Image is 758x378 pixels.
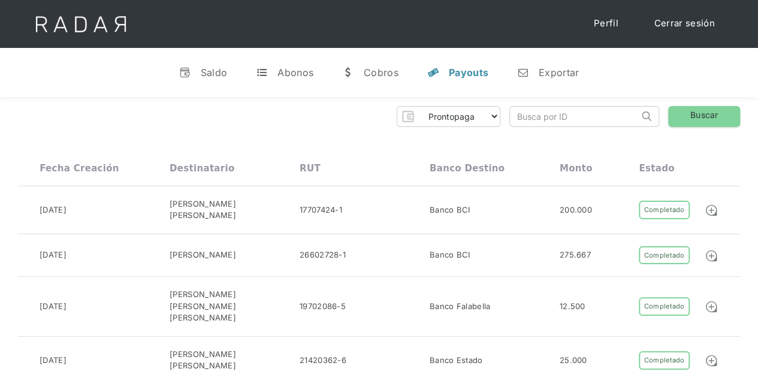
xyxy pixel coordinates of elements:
img: Detalle [705,204,718,217]
div: [PERSON_NAME] [PERSON_NAME] [PERSON_NAME] [170,289,300,324]
div: Banco destino [430,163,505,174]
div: 17707424-1 [300,204,342,216]
div: 200.000 [560,204,592,216]
div: [PERSON_NAME] [PERSON_NAME] [170,198,300,222]
div: 275.667 [560,249,591,261]
form: Form [397,106,500,127]
div: Completado [639,351,689,370]
div: Cobros [364,66,398,78]
img: Detalle [705,354,718,367]
img: Detalle [705,249,718,262]
div: v [179,66,191,78]
div: Monto [560,163,593,174]
div: 12.500 [560,301,585,313]
div: 25.000 [560,355,587,367]
a: Perfil [582,12,630,35]
div: Banco Estado [430,355,483,367]
div: [DATE] [40,355,67,367]
div: Banco Falabella [430,301,491,313]
div: Estado [639,163,674,174]
div: 26602728-1 [300,249,346,261]
div: Abonos [277,66,313,78]
div: Banco BCI [430,249,470,261]
div: Destinatario [170,163,234,174]
div: Saldo [201,66,228,78]
div: Payouts [449,66,488,78]
div: t [256,66,268,78]
div: 19702086-5 [300,301,346,313]
div: Banco BCI [430,204,470,216]
img: Detalle [705,300,718,313]
div: w [342,66,354,78]
div: [PERSON_NAME] [170,249,236,261]
input: Busca por ID [510,107,639,126]
div: Fecha creación [40,163,119,174]
div: [DATE] [40,204,67,216]
div: 21420362-6 [300,355,346,367]
div: Exportar [539,66,579,78]
div: Completado [639,201,689,219]
div: Completado [639,297,689,316]
a: Cerrar sesión [642,12,727,35]
div: [DATE] [40,249,67,261]
a: Buscar [668,106,740,127]
div: RUT [300,163,321,174]
div: n [517,66,529,78]
div: [PERSON_NAME] [PERSON_NAME] [170,349,300,372]
div: [DATE] [40,301,67,313]
div: Completado [639,246,689,265]
div: y [427,66,439,78]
